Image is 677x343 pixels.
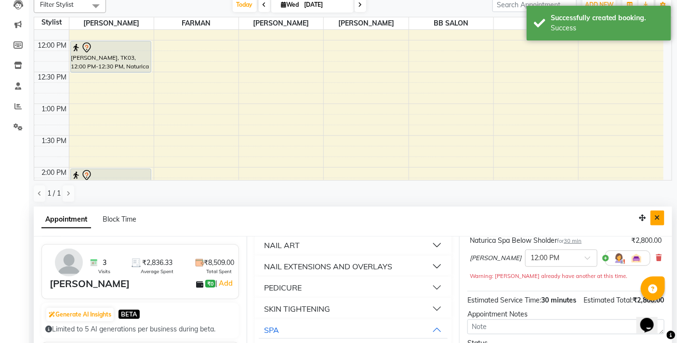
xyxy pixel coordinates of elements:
[47,188,61,198] span: 1 / 1
[69,17,154,29] span: [PERSON_NAME]
[633,296,664,304] span: ₹2,800.00
[265,261,393,272] div: NAIL EXTENSIONS AND OVERLAYS
[584,296,633,304] span: Estimated Total:
[205,280,215,288] span: ₹0
[259,258,448,275] button: NAIL EXTENSIONS AND OVERLAYS
[239,17,323,29] span: [PERSON_NAME]
[265,303,331,315] div: SKIN TIGHTENING
[259,279,448,296] button: PEDICURE
[204,258,235,268] span: ₹8,509.00
[45,324,235,334] div: Limited to 5 AI generations per business during beta.
[215,277,234,289] span: |
[103,215,136,224] span: Block Time
[41,211,91,228] span: Appointment
[98,268,110,275] span: Visits
[279,1,302,8] span: Wed
[470,236,582,246] div: Naturica Spa Below Sholder
[557,237,582,244] small: for
[409,17,493,29] span: BB SALON
[207,268,232,275] span: Total Spent
[265,282,302,293] div: PEDICURE
[34,17,69,27] div: Stylist
[142,258,173,268] span: ₹2,836.33
[71,169,151,200] div: [PERSON_NAME], TK01, 02:00 PM-02:30 PM, [MEDICAL_DATA] - Below Shoulder
[467,296,541,304] span: Estimated Service Time:
[494,17,578,29] span: EKTA
[40,0,74,8] span: Filter Stylist
[46,308,114,321] button: Generate AI Insights
[71,41,151,72] div: [PERSON_NAME], TK03, 12:00 PM-12:30 PM, Naturica Spa Below Sholder
[259,237,448,254] button: NAIL ART
[55,249,83,277] img: avatar
[585,1,613,8] span: ADD NEW
[470,253,521,263] span: [PERSON_NAME]
[259,300,448,317] button: SKIN TIGHTENING
[119,310,140,319] span: BETA
[613,252,625,264] img: Hairdresser.png
[103,258,106,268] span: 3
[650,211,664,225] button: Close
[36,40,69,51] div: 12:00 PM
[40,104,69,114] div: 1:00 PM
[564,237,582,244] span: 30 min
[631,252,642,264] img: Interior.png
[154,17,239,29] span: FARMAN
[259,321,448,339] button: SPA
[637,304,667,333] iframe: chat widget
[632,236,662,246] div: ₹2,800.00
[141,268,173,275] span: Average Spent
[40,136,69,146] div: 1:30 PM
[551,13,664,23] div: Successfully created booking.
[470,273,627,279] small: Warning: [PERSON_NAME] already have another at this time.
[551,23,664,33] div: Success
[265,324,279,336] div: SPA
[541,296,576,304] span: 30 minutes
[217,277,234,289] a: Add
[324,17,408,29] span: [PERSON_NAME]
[40,168,69,178] div: 2:00 PM
[467,309,664,319] div: Appointment Notes
[50,277,130,291] div: [PERSON_NAME]
[36,72,69,82] div: 12:30 PM
[265,239,300,251] div: NAIL ART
